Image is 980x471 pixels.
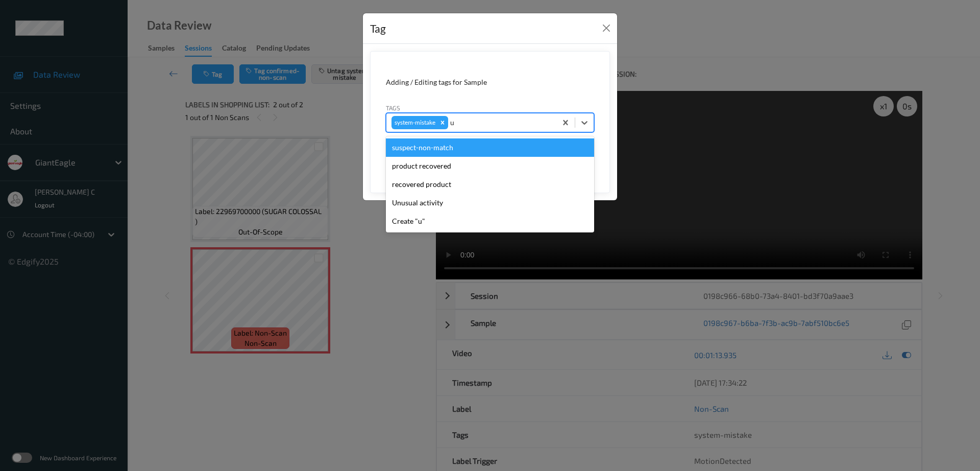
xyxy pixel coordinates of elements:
div: suspect-non-match [386,138,594,157]
div: Adding / Editing tags for Sample [386,77,594,87]
div: Create "u" [386,212,594,230]
div: Remove system-mistake [437,116,448,129]
label: Tags [386,103,400,112]
div: system-mistake [391,116,437,129]
div: recovered product [386,175,594,194]
button: Close [599,21,614,35]
div: Unusual activity [386,194,594,212]
div: product recovered [386,157,594,175]
div: Tag [370,20,386,37]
